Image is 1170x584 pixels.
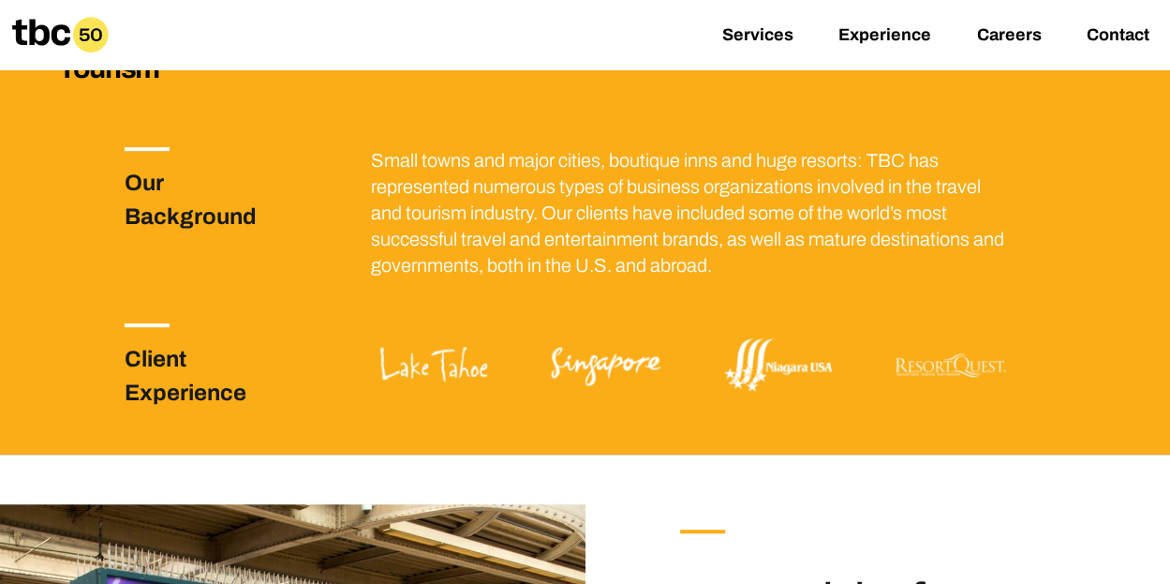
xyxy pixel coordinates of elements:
img: ResortQuest Logo [887,323,1013,407]
p: Small towns and major cities, boutique inns and huge resorts: TBC has represented numerous types ... [371,147,1013,278]
a: Careers [976,25,1041,48]
img: Lake Tahoe Visitors Authority Logo [371,323,496,407]
h3: Client Experience [125,342,304,410]
a: Contact [1086,25,1148,48]
img: Niagara USA Logo [716,323,841,407]
a: Experience [838,25,931,48]
h3: Our Background [125,166,304,233]
img: Singapore Logo [543,323,669,407]
a: Services [722,25,793,48]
